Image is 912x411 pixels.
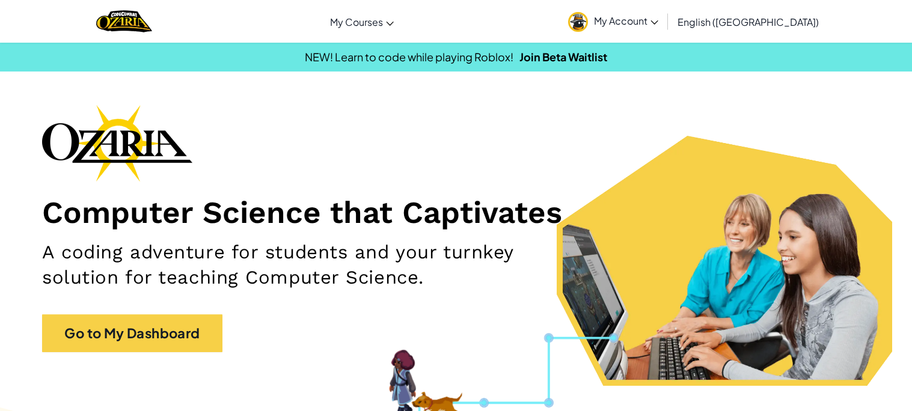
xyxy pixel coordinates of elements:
[562,2,664,40] a: My Account
[96,9,152,34] img: Home
[42,240,597,290] h2: A coding adventure for students and your turnkey solution for teaching Computer Science.
[678,16,819,28] span: English ([GEOGRAPHIC_DATA])
[330,16,383,28] span: My Courses
[42,314,222,352] a: Go to My Dashboard
[42,193,870,231] h1: Computer Science that Captivates
[672,5,825,38] a: English ([GEOGRAPHIC_DATA])
[96,9,152,34] a: Ozaria by CodeCombat logo
[305,50,513,64] span: NEW! Learn to code while playing Roblox!
[324,5,400,38] a: My Courses
[519,50,607,64] a: Join Beta Waitlist
[594,14,658,27] span: My Account
[568,12,588,32] img: avatar
[42,105,192,181] img: Ozaria branding logo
